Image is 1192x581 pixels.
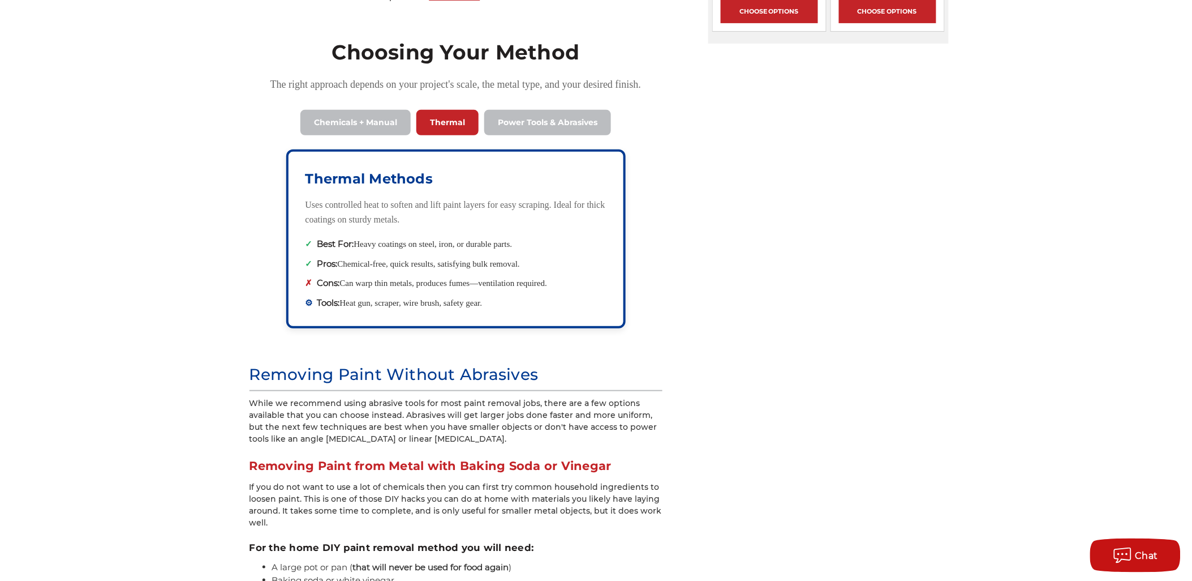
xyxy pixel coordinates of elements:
[249,362,662,391] h2: Removing Paint Without Abrasives
[353,562,509,573] span: that will never be used for food again
[317,258,338,269] strong: Pros:
[305,169,606,189] h3: Thermal Methods
[305,297,313,310] span: ⚙
[1135,550,1159,561] span: Chat
[317,238,513,251] div: Heavy coatings on steel, iron, or durable parts.
[484,110,611,135] button: Power Tools & Abrasives
[317,277,340,288] strong: Cons:
[249,481,662,529] p: If you do not want to use a lot of chemicals then you can first try common household ingredients ...
[305,277,313,290] span: ✗
[305,238,313,251] span: ✓
[317,277,548,290] div: Can warp thin metals, produces fumes—ventilation required.
[317,258,520,271] div: Chemical-free, quick results, satisfying bulk removal.
[272,561,662,574] li: A large pot or pan ( )
[249,541,662,555] h4: For the home DIY paint removal method you will need:
[249,398,662,445] p: While we recommend using abrasive tools for most paint removal jobs, there are a few options avai...
[1090,539,1181,573] button: Chat
[416,110,479,135] button: Thermal
[249,457,662,475] h3: Removing Paint from Metal with Baking Soda or Vinegar
[317,297,483,310] div: Heat gun, scraper, wire brush, safety gear.
[317,297,340,308] strong: Tools:
[317,238,354,249] strong: Best For:
[305,198,606,227] p: Uses controlled heat to soften and lift paint layers for easy scraping. Ideal for thick coatings ...
[300,110,411,135] button: Chemicals + Manual
[261,76,651,93] p: The right approach depends on your project's scale, the metal type, and your desired finish.
[305,258,313,271] span: ✓
[261,37,651,67] h2: Choosing Your Method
